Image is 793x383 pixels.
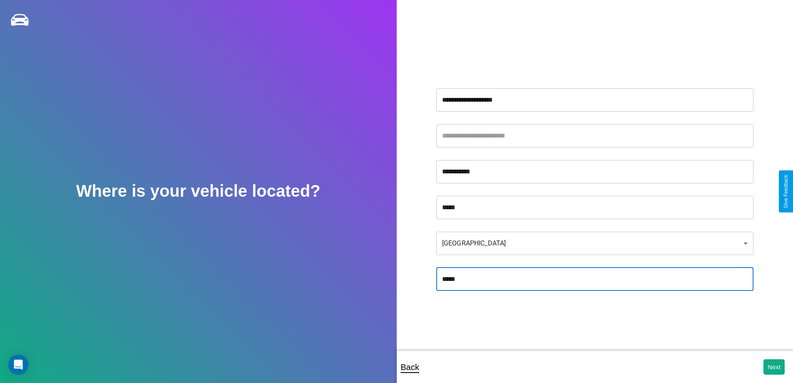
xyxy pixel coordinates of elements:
[76,182,321,200] h2: Where is your vehicle located?
[401,360,419,375] p: Back
[763,359,785,375] button: Next
[783,175,789,208] div: Give Feedback
[8,355,28,375] div: Open Intercom Messenger
[436,232,753,255] div: [GEOGRAPHIC_DATA]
